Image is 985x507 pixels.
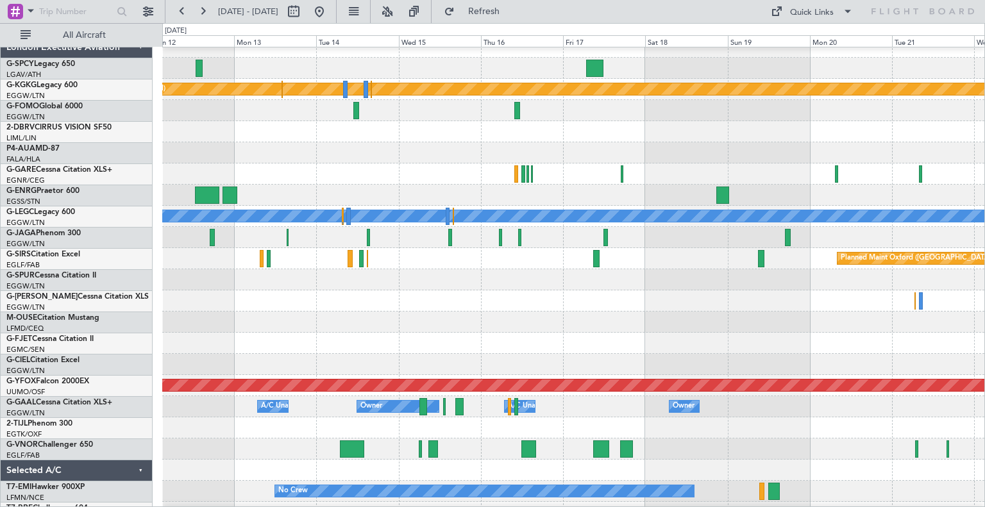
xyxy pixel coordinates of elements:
span: G-GAAL [6,399,36,406]
div: Mon 20 [810,35,892,47]
a: G-JAGAPhenom 300 [6,229,81,237]
a: EGGW/LTN [6,112,45,122]
span: G-GARE [6,166,36,174]
span: 2-DBRV [6,124,35,131]
a: G-VNORChallenger 650 [6,441,93,449]
a: EGMC/SEN [6,345,45,354]
a: EGGW/LTN [6,239,45,249]
a: EGGW/LTN [6,218,45,228]
span: G-JAGA [6,229,36,237]
button: All Aircraft [14,25,139,46]
a: EGLF/FAB [6,451,40,460]
a: P4-AUAMD-87 [6,145,60,153]
div: Tue 14 [316,35,398,47]
a: G-[PERSON_NAME]Cessna Citation XLS [6,293,149,301]
div: No Crew [278,481,308,501]
span: G-FJET [6,335,32,343]
span: [DATE] - [DATE] [218,6,278,17]
div: Tue 21 [892,35,974,47]
a: T7-EMIHawker 900XP [6,483,85,491]
a: G-YFOXFalcon 2000EX [6,378,89,385]
div: A/C Unavailable [508,397,561,416]
a: M-OUSECitation Mustang [6,314,99,322]
a: G-SIRSCitation Excel [6,251,80,258]
div: Sun 12 [152,35,234,47]
div: Owner [673,397,695,416]
a: UUMO/OSF [6,387,45,397]
span: Refresh [457,7,511,16]
a: EGGW/LTN [6,408,45,418]
a: G-SPCYLegacy 650 [6,60,75,68]
a: LGAV/ATH [6,70,41,79]
span: T7-EMI [6,483,31,491]
a: LFMD/CEQ [6,324,44,333]
span: G-SPCY [6,60,34,68]
div: [DATE] [165,26,187,37]
a: EGLF/FAB [6,260,40,270]
span: G-SIRS [6,251,31,258]
span: G-SPUR [6,272,35,279]
a: G-GARECessna Citation XLS+ [6,166,112,174]
a: EGGW/LTN [6,281,45,291]
span: All Aircraft [33,31,135,40]
span: G-CIEL [6,356,30,364]
div: Mon 13 [234,35,316,47]
a: G-KGKGLegacy 600 [6,81,78,89]
span: G-LEGC [6,208,34,216]
span: G-YFOX [6,378,36,385]
a: LIML/LIN [6,133,37,143]
span: G-[PERSON_NAME] [6,293,78,301]
div: Sat 18 [645,35,727,47]
div: Wed 15 [399,35,481,47]
a: EGGW/LTN [6,91,45,101]
a: G-ENRGPraetor 600 [6,187,80,195]
a: LFMN/NCE [6,493,44,503]
a: FALA/HLA [6,154,40,164]
input: Trip Number [39,2,113,21]
span: G-ENRG [6,187,37,195]
button: Quick Links [764,1,859,22]
a: G-FJETCessna Citation II [6,335,94,343]
a: G-CIELCitation Excel [6,356,80,364]
a: G-GAALCessna Citation XLS+ [6,399,112,406]
div: Owner [360,397,382,416]
div: Thu 16 [481,35,563,47]
div: Sun 19 [728,35,810,47]
span: G-FOMO [6,103,39,110]
a: 2-DBRVCIRRUS VISION SF50 [6,124,112,131]
span: P4-AUA [6,145,35,153]
div: Quick Links [790,6,834,19]
span: M-OUSE [6,314,37,322]
span: 2-TIJL [6,420,28,428]
button: Refresh [438,1,515,22]
a: G-LEGCLegacy 600 [6,208,75,216]
a: EGTK/OXF [6,429,42,439]
span: G-VNOR [6,441,38,449]
a: EGGW/LTN [6,366,45,376]
div: Fri 17 [563,35,645,47]
a: EGSS/STN [6,197,40,206]
div: A/C Unavailable [261,397,314,416]
span: G-KGKG [6,81,37,89]
a: G-FOMOGlobal 6000 [6,103,83,110]
a: G-SPURCessna Citation II [6,272,96,279]
a: 2-TIJLPhenom 300 [6,420,72,428]
a: EGGW/LTN [6,303,45,312]
a: EGNR/CEG [6,176,45,185]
